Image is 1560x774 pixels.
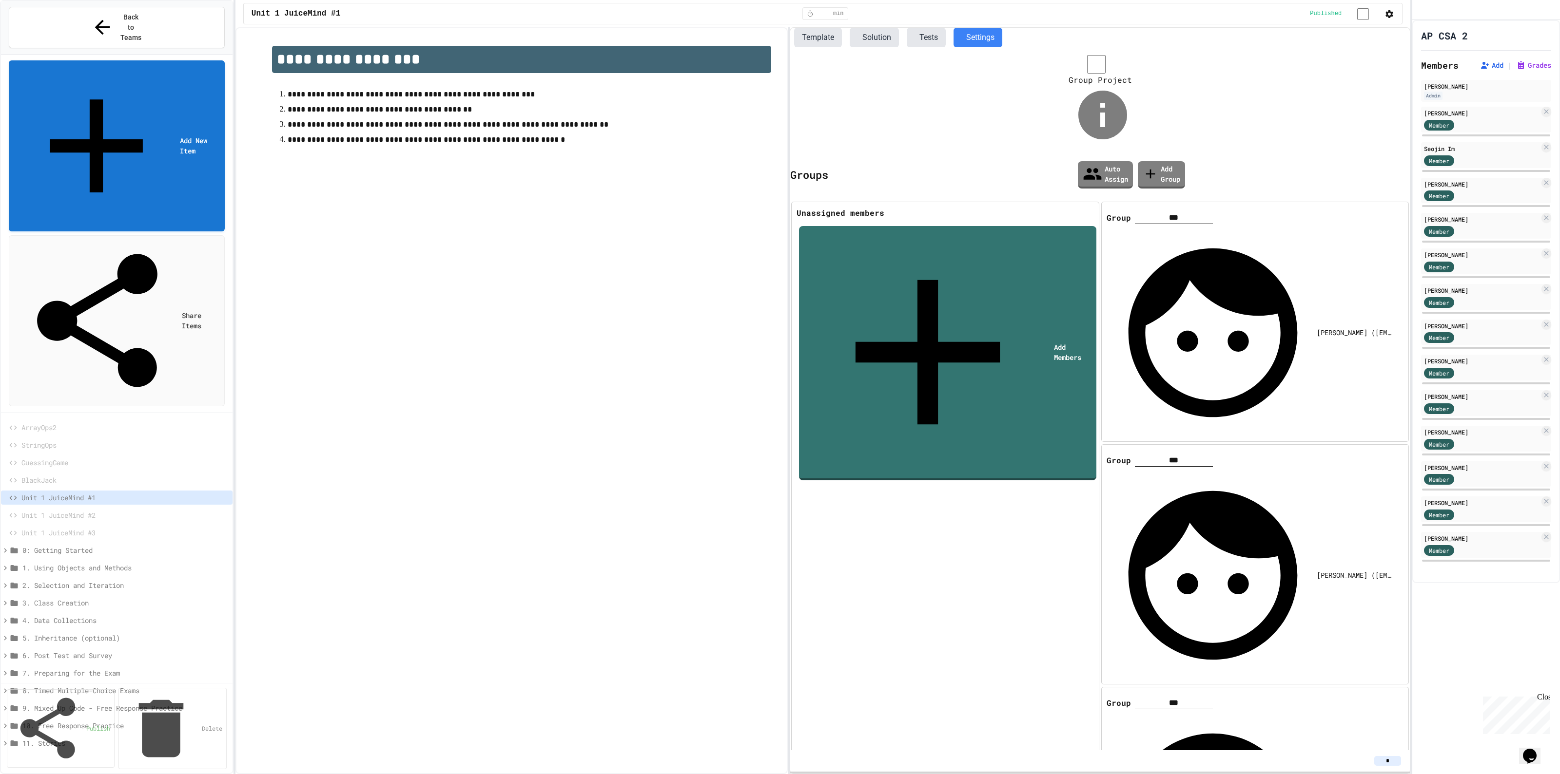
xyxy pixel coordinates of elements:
span: | [1507,59,1512,71]
button: Solution [850,28,899,47]
a: Add Group [1138,161,1185,189]
div: Chat with us now!Close [4,4,67,62]
div: [PERSON_NAME] [1424,428,1540,436]
span: Member [1429,440,1449,449]
button: Settings [954,28,1002,47]
span: 3. Class Creation [22,598,229,608]
span: Member [1429,191,1449,200]
span: Unit 1 JuiceMind #3 [21,528,227,538]
span: Member [1429,546,1449,555]
span: Unit 1 JuiceMind #1 [21,492,229,503]
span: Group [1107,454,1131,467]
span: Group Project [1069,75,1132,85]
button: Back to Teams [9,7,225,48]
div: [PERSON_NAME] [1424,109,1540,117]
span: 2. Selection and Iteration [22,580,229,590]
button: Tests [907,28,946,47]
span: Member [1429,263,1449,271]
span: Member [1429,404,1449,413]
input: publish toggle [1345,8,1381,20]
span: min [833,10,844,18]
div: [PERSON_NAME] [1424,357,1540,365]
span: Member [1429,475,1449,484]
a: Add New Item [9,60,225,231]
span: Member [1429,510,1449,519]
span: Unit 1 JuiceMind #1 [252,8,340,19]
span: BlackJack [21,475,227,485]
span: Member [1429,156,1449,165]
a: Add Members [799,226,1096,480]
a: Auto Assign [1078,161,1133,189]
div: [PERSON_NAME] ([EMAIL_ADDRESS][DOMAIN_NAME]) [1317,570,1391,580]
span: StringOps [21,440,227,450]
div: [PERSON_NAME] [1424,215,1540,224]
h2: Members [1421,58,1459,72]
button: Template [794,28,842,47]
span: 6. Post Test and Survey [22,650,229,661]
div: [PERSON_NAME] [1424,463,1540,472]
div: Content is published and visible to students [1310,7,1381,19]
iframe: chat widget [1519,735,1550,764]
h1: AP CSA 2 [1421,29,1468,42]
span: Member [1429,227,1449,236]
span: Member [1429,121,1449,130]
span: Member [1429,298,1449,307]
div: Admin [1424,92,1443,100]
span: 4. Data Collections [22,615,229,625]
div: [PERSON_NAME] [1424,82,1548,91]
div: Seojin Im [1424,144,1540,153]
a: Delete [118,688,226,769]
div: [PERSON_NAME] [1424,321,1540,330]
span: ArrayOps2 [21,422,227,433]
div: [PERSON_NAME] [1424,180,1540,189]
span: Published [1310,10,1342,18]
span: 8. Timed Multiple-Choice Exams [22,685,229,696]
span: Back to Teams [119,12,142,43]
div: [PERSON_NAME] ([EMAIL_ADDRESS][DOMAIN_NAME]) [1317,327,1391,338]
div: [PERSON_NAME] [1424,534,1540,543]
button: Add [1480,60,1503,70]
a: Share Items [9,235,225,407]
a: Publish [7,689,115,767]
span: 5. Inheritance (optional) [22,633,229,643]
input: controlled [1069,55,1124,74]
span: Group [1107,697,1131,709]
div: Unassigned members [797,207,1093,219]
span: Unit 1 JuiceMind #2 [21,510,227,520]
span: 0: Getting Started [22,545,229,555]
div: Groups [790,159,828,191]
span: Member [1429,333,1449,342]
button: Grades [1516,60,1551,70]
span: Group [1107,212,1131,224]
iframe: chat widget [1479,693,1550,734]
div: [PERSON_NAME] [1424,392,1540,401]
div: [PERSON_NAME] [1424,250,1540,259]
span: GuessingGame [21,457,227,468]
span: 7. Preparing for the Exam [22,668,229,678]
div: [PERSON_NAME] [1424,286,1540,295]
div: [PERSON_NAME] [1424,498,1540,507]
span: Member [1429,369,1449,378]
span: 1. Using Objects and Methods [22,563,229,573]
